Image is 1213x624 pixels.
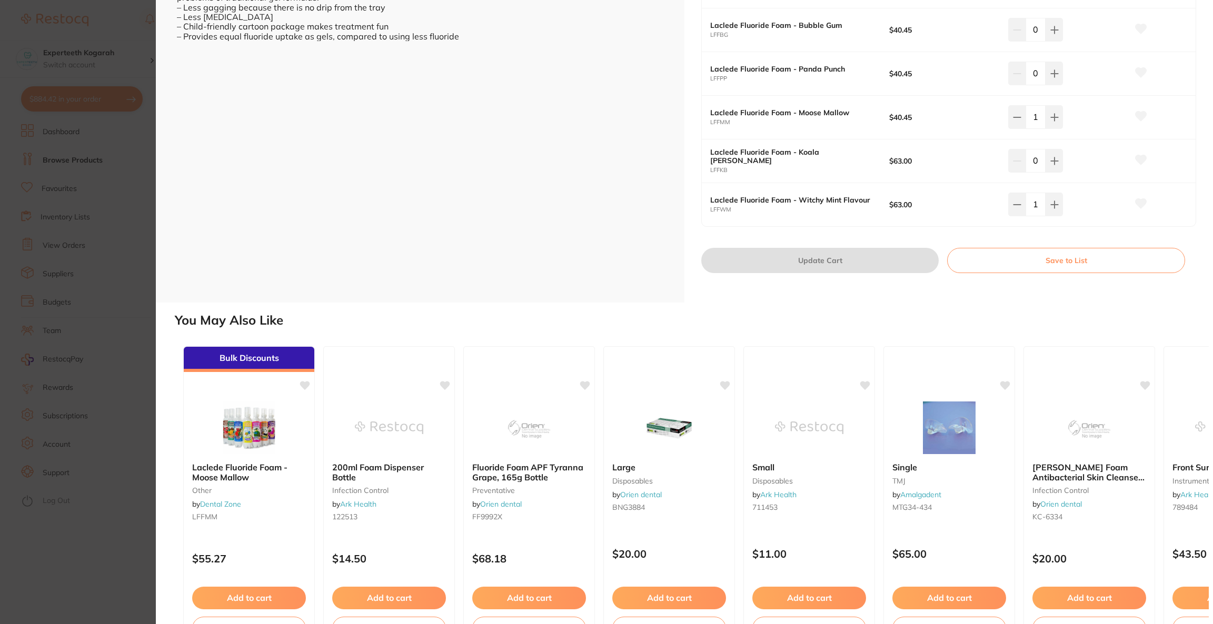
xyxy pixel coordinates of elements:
[1055,401,1123,454] img: Scott Foam Antibacterial Skin Cleanser, 1L Bottle
[710,196,871,204] b: Laclede Fluoride Foam - Witchy Mint Flavour
[175,313,1209,328] h2: You May Also Like
[332,512,446,521] small: 122513
[332,462,446,482] b: 200ml Foam Dispenser Bottle
[612,503,726,511] small: BNG3884
[710,108,871,117] b: Laclede Fluoride Foam - Moose Mallow
[710,65,871,73] b: Laclede Fluoride Foam - Panda Punch
[889,113,997,122] b: $40.45
[215,401,283,454] img: Laclede Fluoride Foam - Moose Mallow
[710,75,889,82] small: LFFPP
[472,499,522,509] span: by
[355,401,423,454] img: 200ml Foam Dispenser Bottle
[472,587,586,609] button: Add to cart
[332,552,446,565] p: $14.50
[775,401,843,454] img: Small
[480,499,522,509] a: Orien dental
[332,486,446,495] small: infection control
[472,462,586,482] b: Fluoride Foam APF Tyranna Grape, 165g Bottle
[192,512,306,521] small: LFFMM
[710,119,889,126] small: LFFMM
[1040,499,1082,509] a: Orien dental
[889,200,997,209] b: $63.00
[892,477,1006,485] small: TMJ
[1032,499,1082,509] span: by
[192,587,306,609] button: Add to cart
[192,486,306,495] small: other
[710,206,889,213] small: LFFWM
[889,69,997,78] b: $40.45
[710,32,889,38] small: LFFBG
[472,512,586,521] small: FF9992X
[752,587,866,609] button: Add to cart
[752,548,866,560] p: $11.00
[892,503,1006,511] small: MTG34-434
[710,167,889,174] small: LFFKB
[892,548,1006,560] p: $65.00
[752,503,866,511] small: 711453
[752,462,866,472] b: Small
[947,248,1185,273] button: Save to List
[192,552,306,565] p: $55.27
[620,490,662,499] a: Orien dental
[612,490,662,499] span: by
[612,477,726,485] small: disposables
[892,587,1006,609] button: Add to cart
[1032,462,1146,482] b: Scott Foam Antibacterial Skin Cleanser, 1L Bottle
[900,490,941,499] a: Amalgadent
[710,148,871,165] b: Laclede Fluoride Foam - Koala [PERSON_NAME]
[892,490,941,499] span: by
[701,248,939,273] button: Update Cart
[892,462,1006,472] b: Single
[1032,552,1146,565] p: $20.00
[635,401,703,454] img: Large
[332,499,376,509] span: by
[340,499,376,509] a: Ark Health
[889,157,997,165] b: $63.00
[192,462,306,482] b: Laclede Fluoride Foam - Moose Mallow
[612,587,726,609] button: Add to cart
[332,587,446,609] button: Add to cart
[1032,512,1146,521] small: KC-6334
[752,490,797,499] span: by
[192,499,241,509] span: by
[184,347,314,372] div: Bulk Discounts
[200,499,241,509] a: Dental Zone
[472,486,586,495] small: preventative
[915,401,983,454] img: Single
[495,401,563,454] img: Fluoride Foam APF Tyranna Grape, 165g Bottle
[710,21,871,29] b: Laclede Fluoride Foam - Bubble Gum
[760,490,797,499] a: Ark Health
[472,552,586,565] p: $68.18
[889,26,997,34] b: $40.45
[612,462,726,472] b: Large
[752,477,866,485] small: disposables
[612,548,726,560] p: $20.00
[1032,587,1146,609] button: Add to cart
[1032,486,1146,495] small: infection control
